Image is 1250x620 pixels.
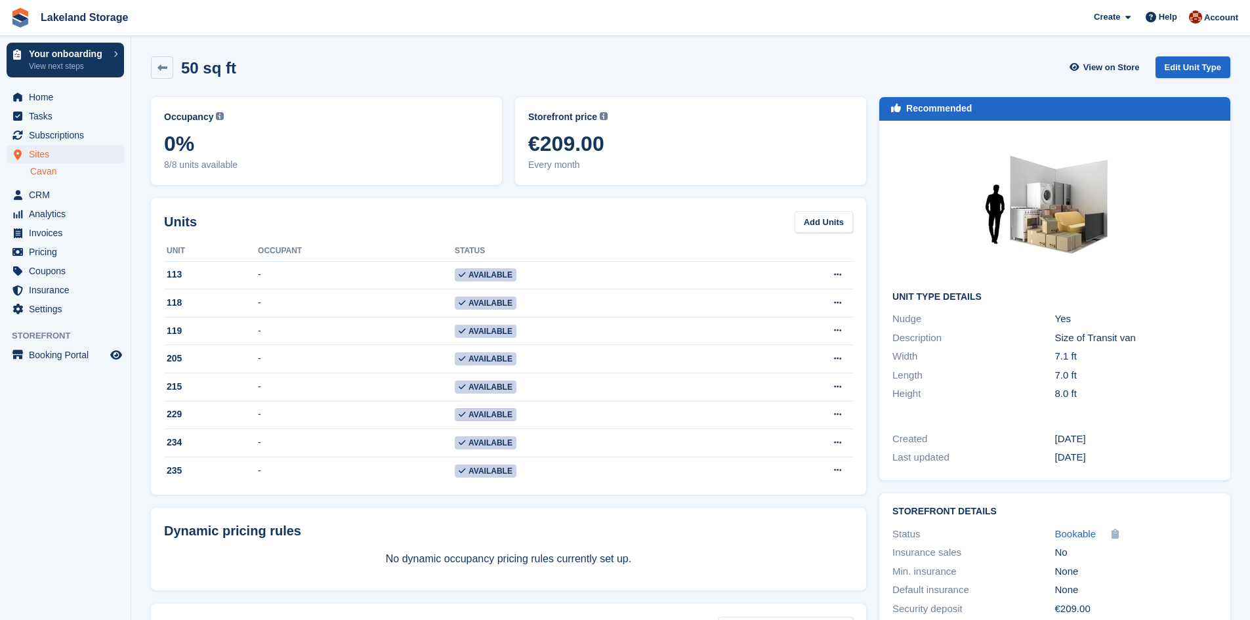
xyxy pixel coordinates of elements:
[455,241,730,262] th: Status
[29,186,108,204] span: CRM
[1055,583,1217,598] div: None
[12,329,131,342] span: Storefront
[455,381,516,394] span: Available
[29,262,108,280] span: Coupons
[1189,10,1202,24] img: Cillian Geraghty
[892,331,1054,346] div: Description
[164,324,258,338] div: 119
[1055,602,1217,617] div: €209.00
[1055,450,1217,465] div: [DATE]
[1159,10,1177,24] span: Help
[7,88,124,106] a: menu
[455,268,516,281] span: Available
[455,297,516,310] span: Available
[528,110,597,124] span: Storefront price
[164,110,213,124] span: Occupancy
[164,268,258,281] div: 113
[164,436,258,449] div: 234
[29,346,108,364] span: Booking Portal
[258,401,455,429] td: -
[906,102,972,115] div: Recommended
[892,545,1054,560] div: Insurance sales
[258,289,455,318] td: -
[164,380,258,394] div: 215
[1055,312,1217,327] div: Yes
[1055,545,1217,560] div: No
[1083,61,1140,74] span: View on Store
[30,165,124,178] a: Cavan
[528,132,853,155] span: €209.00
[892,450,1054,465] div: Last updated
[258,241,455,262] th: Occupant
[164,296,258,310] div: 118
[7,224,124,242] a: menu
[892,349,1054,364] div: Width
[892,368,1054,383] div: Length
[795,211,853,233] a: Add Units
[164,551,853,567] p: No dynamic occupancy pricing rules currently set up.
[1156,56,1230,78] a: Edit Unit Type
[892,583,1054,598] div: Default insurance
[7,346,124,364] a: menu
[892,527,1054,542] div: Status
[10,8,30,28] img: stora-icon-8386f47178a22dfd0bd8f6a31ec36ba5ce8667c1dd55bd0f319d3a0aa187defe.svg
[164,241,258,262] th: Unit
[455,325,516,338] span: Available
[1055,432,1217,447] div: [DATE]
[7,107,124,125] a: menu
[7,262,124,280] a: menu
[258,373,455,402] td: -
[164,352,258,365] div: 205
[1094,10,1120,24] span: Create
[258,429,455,457] td: -
[164,158,489,172] span: 8/8 units available
[7,300,124,318] a: menu
[1055,527,1096,542] a: Bookable
[455,408,516,421] span: Available
[29,224,108,242] span: Invoices
[892,292,1217,302] h2: Unit Type details
[29,60,107,72] p: View next steps
[258,261,455,289] td: -
[7,205,124,223] a: menu
[7,43,124,77] a: Your onboarding View next steps
[1055,386,1217,402] div: 8.0 ft
[164,212,197,232] h2: Units
[957,134,1154,281] img: 50.jpg
[164,521,853,541] div: Dynamic pricing rules
[455,436,516,449] span: Available
[29,300,108,318] span: Settings
[1055,564,1217,579] div: None
[29,107,108,125] span: Tasks
[1055,349,1217,364] div: 7.1 ft
[29,126,108,144] span: Subscriptions
[29,88,108,106] span: Home
[35,7,133,28] a: Lakeland Storage
[29,49,107,58] p: Your onboarding
[1068,56,1145,78] a: View on Store
[892,386,1054,402] div: Height
[29,281,108,299] span: Insurance
[455,352,516,365] span: Available
[892,564,1054,579] div: Min. insurance
[258,317,455,345] td: -
[258,457,455,484] td: -
[7,243,124,261] a: menu
[164,132,489,155] span: 0%
[892,312,1054,327] div: Nudge
[29,205,108,223] span: Analytics
[1055,368,1217,383] div: 7.0 ft
[164,407,258,421] div: 229
[29,243,108,261] span: Pricing
[7,186,124,204] a: menu
[528,158,853,172] span: Every month
[29,145,108,163] span: Sites
[892,602,1054,617] div: Security deposit
[1055,528,1096,539] span: Bookable
[600,112,608,120] img: icon-info-grey-7440780725fd019a000dd9b08b2336e03edf1995a4989e88bcd33f0948082b44.svg
[892,506,1217,517] h2: Storefront Details
[216,112,224,120] img: icon-info-grey-7440780725fd019a000dd9b08b2336e03edf1995a4989e88bcd33f0948082b44.svg
[7,126,124,144] a: menu
[258,345,455,373] td: -
[892,432,1054,447] div: Created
